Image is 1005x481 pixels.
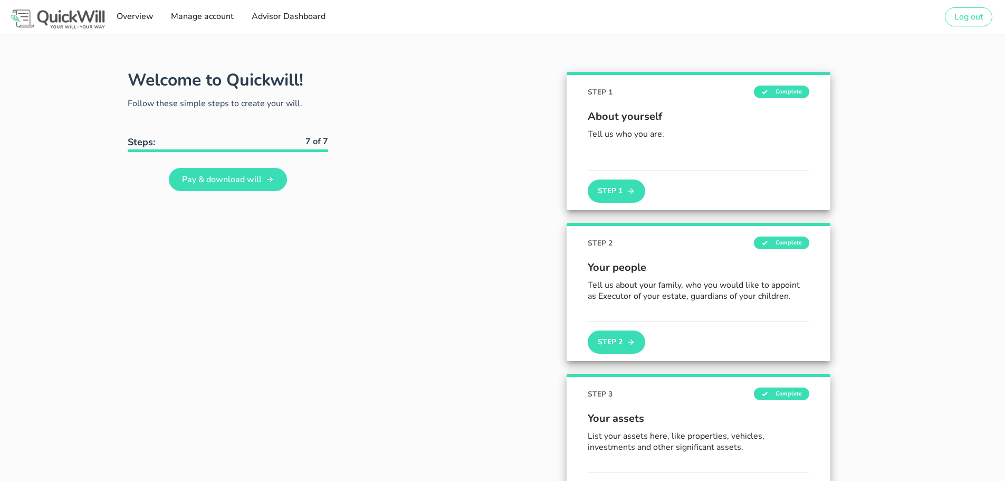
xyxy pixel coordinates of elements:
[754,237,809,249] span: Complete
[128,136,155,148] b: Steps:
[128,69,303,91] h1: Welcome to Quickwill!
[588,109,809,125] span: About yourself
[170,11,234,22] span: Manage account
[169,168,287,191] a: Pay & download will
[181,174,262,185] span: Pay & download will
[588,260,809,276] span: Your people
[954,11,983,23] span: Log out
[167,6,237,27] a: Manage account
[588,129,809,140] p: Tell us who you are.
[8,7,107,31] img: Logo
[754,86,809,98] span: Complete
[588,238,612,249] span: STEP 2
[247,6,328,27] a: Advisor Dashboard
[116,11,153,22] span: Overview
[588,431,809,453] p: List your assets here, like properties, vehicles, investments and other significant assets.
[251,11,325,22] span: Advisor Dashboard
[112,6,156,27] a: Overview
[754,388,809,400] span: Complete
[588,87,612,98] span: STEP 1
[128,97,328,110] p: Follow these simple steps to create your will.
[588,411,809,427] span: Your assets
[945,7,992,26] button: Log out
[588,331,645,354] button: Step 2
[588,280,809,302] p: Tell us about your family, who you would like to appoint as Executor of your estate, guardians of...
[305,136,328,147] b: 7 of 7
[588,389,612,400] span: STEP 3
[588,180,645,203] button: Step 1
